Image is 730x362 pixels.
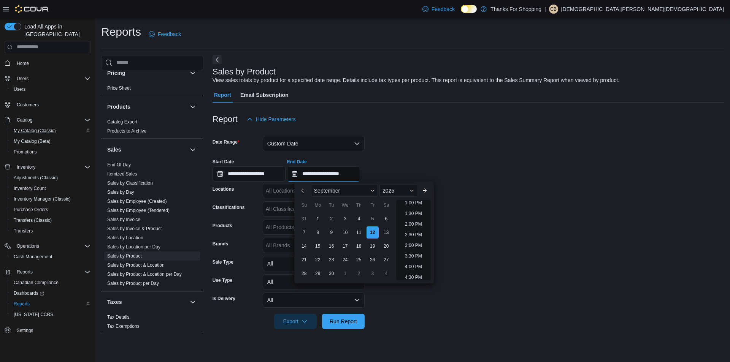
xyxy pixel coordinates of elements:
span: Report [214,87,231,103]
button: Promotions [8,147,94,157]
div: day-23 [325,254,338,266]
span: Sales by Day [107,189,134,195]
span: Inventory [17,164,35,170]
li: 1:30 PM [402,209,425,218]
a: Catalog Export [107,119,137,125]
button: Customers [2,99,94,110]
span: Export [279,314,312,329]
span: Feedback [158,30,181,38]
span: Purchase Orders [14,207,48,213]
button: Taxes [107,298,187,306]
span: Sales by Invoice [107,217,140,223]
a: Adjustments (Classic) [11,173,61,182]
span: Transfers [14,228,33,234]
div: day-19 [367,240,379,252]
h3: Products [107,103,130,111]
div: day-20 [380,240,392,252]
span: Sales by Product [107,253,142,259]
div: Products [101,117,203,139]
button: Catalog [2,115,94,125]
nav: Complex example [5,55,90,356]
a: Sales by Employee (Created) [107,199,167,204]
span: Feedback [432,5,455,13]
h3: Sales by Product [213,67,276,76]
a: Sales by Product & Location per Day [107,272,182,277]
div: Christian Bishop [549,5,558,14]
button: Reports [14,267,36,277]
button: Reports [8,299,94,309]
span: My Catalog (Beta) [14,138,51,144]
div: day-28 [298,267,310,280]
div: day-4 [353,213,365,225]
span: Purchase Orders [11,205,90,214]
span: Canadian Compliance [14,280,59,286]
h1: Reports [101,24,141,40]
button: Reports [2,267,94,277]
input: Press the down key to open a popover containing a calendar. [213,166,286,182]
span: Cash Management [14,254,52,260]
div: Sa [380,199,392,211]
label: Date Range [213,139,240,145]
span: September [314,188,340,194]
button: Users [14,74,32,83]
a: [US_STATE] CCRS [11,310,56,319]
button: Inventory Count [8,183,94,194]
a: Canadian Compliance [11,278,62,287]
div: Tu [325,199,338,211]
div: day-21 [298,254,310,266]
img: Cova [15,5,49,13]
a: Inventory Manager (Classic) [11,194,74,204]
div: day-8 [312,226,324,239]
ul: Time [396,200,431,280]
a: Customers [14,100,42,109]
span: Cash Management [11,252,90,261]
span: Tax Exemptions [107,323,140,329]
button: Purchase Orders [8,204,94,215]
button: Inventory Manager (Classic) [8,194,94,204]
div: day-14 [298,240,310,252]
span: Reports [14,301,30,307]
button: Settings [2,324,94,335]
button: Catalog [14,115,35,125]
button: Canadian Compliance [8,277,94,288]
div: day-26 [367,254,379,266]
a: Sales by Product & Location [107,262,165,268]
span: CB [550,5,557,14]
button: Transfers [8,226,94,236]
div: day-16 [325,240,338,252]
div: Sales [101,160,203,291]
span: Dashboards [11,289,90,298]
li: 3:30 PM [402,251,425,261]
div: Th [353,199,365,211]
a: Tax Details [107,315,130,320]
div: day-24 [339,254,351,266]
a: Feedback [146,27,184,42]
button: Previous Month [297,185,309,197]
div: Taxes [101,313,203,334]
li: 1:00 PM [402,198,425,207]
button: Custom Date [263,136,365,151]
a: Sales by Product [107,253,142,259]
label: Start Date [213,159,234,165]
span: Washington CCRS [11,310,90,319]
li: 4:00 PM [402,262,425,271]
div: day-15 [312,240,324,252]
span: Inventory [14,163,90,172]
span: Load All Apps in [GEOGRAPHIC_DATA] [21,23,90,38]
span: Transfers (Classic) [11,216,90,225]
a: Settings [14,326,36,335]
button: Transfers (Classic) [8,215,94,226]
div: We [339,199,351,211]
span: Sales by Product per Day [107,280,159,286]
div: day-25 [353,254,365,266]
button: [US_STATE] CCRS [8,309,94,320]
a: Sales by Day [107,190,134,195]
a: Tax Exemptions [107,324,140,329]
div: day-31 [298,213,310,225]
div: day-2 [325,213,338,225]
button: Pricing [107,69,187,77]
button: All [263,256,365,271]
span: Users [14,74,90,83]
